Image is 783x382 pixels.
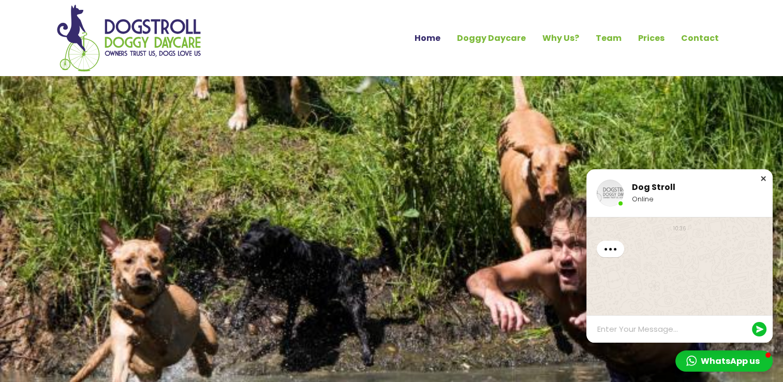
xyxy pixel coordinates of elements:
[632,182,754,193] div: Dog Stroll
[630,30,673,47] a: Prices
[758,173,769,184] div: Close chat window
[534,30,587,47] a: Why Us?
[632,195,754,204] div: Online
[406,30,449,47] a: Home
[56,4,201,72] img: Home
[673,225,686,232] div: 10:36
[673,30,727,47] a: Contact
[449,30,534,47] a: Doggy Daycare
[597,180,624,207] img: Dog Stroll
[675,350,773,372] button: WhatsApp us
[587,30,630,47] a: Team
